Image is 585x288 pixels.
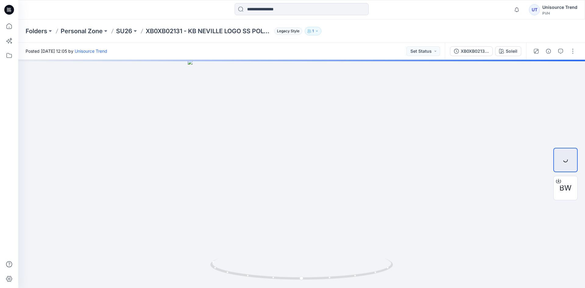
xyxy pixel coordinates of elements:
a: SU26 [116,27,132,35]
a: Unisource Trend [75,48,107,54]
button: 1 [305,27,321,35]
div: PVH [542,11,577,16]
button: Legacy Style [272,27,302,35]
div: Unisource Trend [542,4,577,11]
a: Personal Zone [61,27,103,35]
span: BW [559,183,572,194]
button: Soleil [495,46,521,56]
p: XB0XB02131 - KB NEVILLE LOGO SS POLO_proto [146,27,272,35]
div: Soleil [506,48,517,55]
div: UT [529,4,540,15]
p: 1 [312,28,314,34]
a: Folders [26,27,47,35]
button: XB0XB02131 - KB NEVILLE LOGO SS POLO_proto [450,46,493,56]
button: Details [544,46,553,56]
div: XB0XB02131 - KB NEVILLE LOGO SS POLO_proto [461,48,489,55]
span: Posted [DATE] 12:05 by [26,48,107,54]
span: Legacy Style [274,27,302,35]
